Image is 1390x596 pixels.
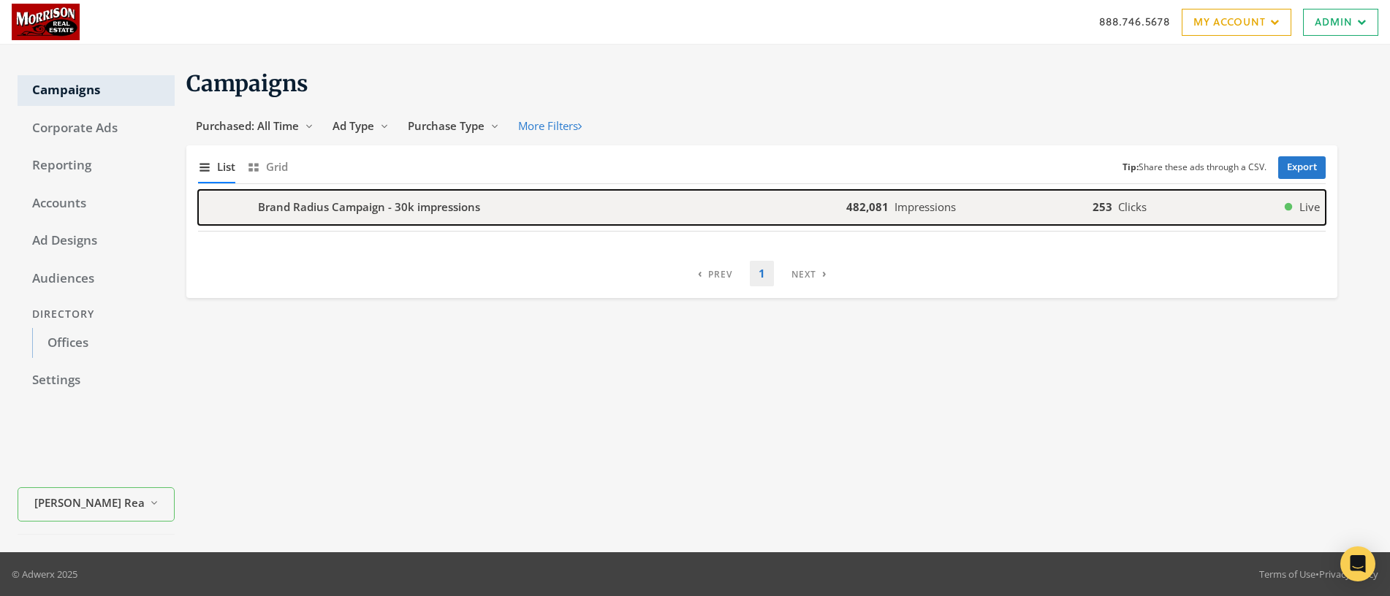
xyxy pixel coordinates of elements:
span: Purchase Type [408,118,485,133]
b: 482,081 [846,199,889,214]
a: Privacy Policy [1319,568,1378,581]
nav: pagination [689,261,835,286]
div: Open Intercom Messenger [1340,546,1375,581]
a: Ad Designs [18,226,175,256]
b: 253 [1093,199,1112,214]
a: Campaigns [18,75,175,106]
a: 1 [750,261,774,286]
button: Ad Type [323,112,398,140]
a: Export [1278,156,1326,179]
button: List [198,151,235,183]
small: Share these ads through a CSV. [1123,161,1266,175]
button: Purchased: All Time [186,112,323,140]
span: Live [1299,199,1320,215]
a: Reporting [18,150,175,181]
a: Admin [1303,9,1378,36]
a: Settings [18,365,175,396]
span: Impressions [895,199,956,214]
button: More Filters [509,112,591,140]
div: • [1259,567,1378,581]
a: Terms of Use [1259,568,1315,581]
span: Ad Type [333,118,374,133]
a: Accounts [18,188,175,219]
b: Brand Radius Campaign - 30k impressions [258,199,480,215]
a: Audiences [18,264,175,294]
img: Adwerx [12,4,80,40]
a: Offices [32,328,175,359]
span: Grid [266,158,288,175]
span: [PERSON_NAME] Real Estate [34,494,144,511]
button: Purchase Type [398,112,509,140]
button: [PERSON_NAME] Real Estate [18,487,175,521]
a: 888.746.5678 [1099,14,1170,29]
a: Corporate Ads [18,113,175,144]
a: My Account [1182,9,1291,36]
span: Clicks [1118,199,1147,214]
div: Directory [18,301,175,328]
span: Campaigns [186,69,308,97]
b: Tip: [1123,161,1139,173]
button: Brand Radius Campaign - 30k impressions482,081Impressions253ClicksLive [198,190,1326,225]
button: Grid [247,151,288,183]
p: © Adwerx 2025 [12,567,77,581]
span: Purchased: All Time [196,118,299,133]
span: List [217,158,235,175]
